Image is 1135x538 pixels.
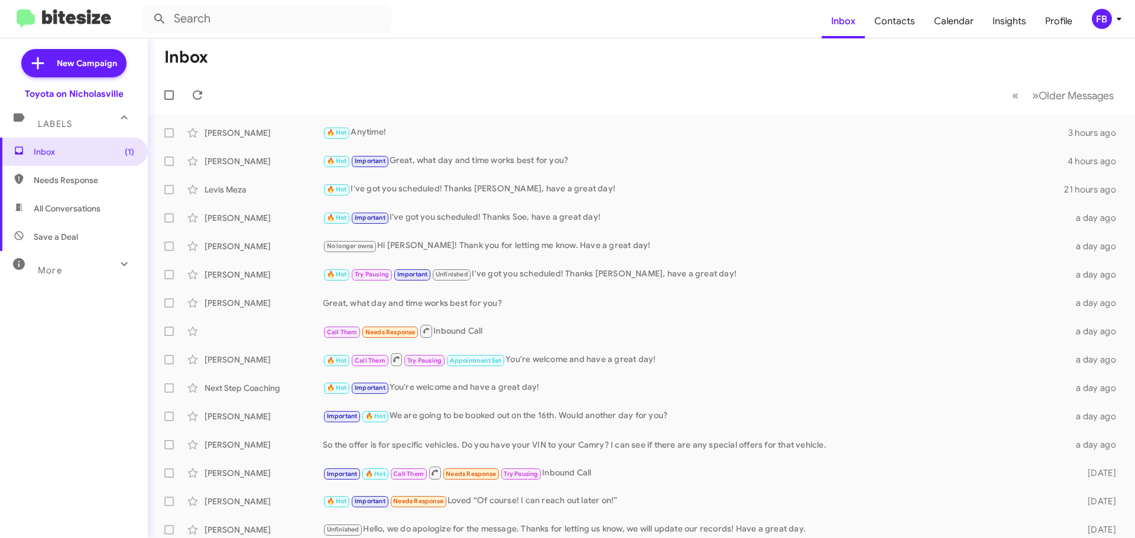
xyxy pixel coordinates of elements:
div: Inbound Call [323,324,1069,338]
span: Try Pausing [504,470,538,478]
div: We are going to be booked out on the 16th. Would another day for you? [323,409,1069,423]
span: Call Them [393,470,424,478]
span: Important [355,214,385,221]
div: So the offer is for specific vehicles. Do you have your VIN to your Camry? I can see if there are... [323,439,1069,451]
span: Appointment Set [450,357,502,364]
span: Important [327,412,358,420]
a: Inbox [822,4,865,38]
a: Profile [1036,4,1082,38]
div: Anytime! [323,126,1068,139]
div: 4 hours ago [1068,155,1126,167]
div: [DATE] [1069,467,1126,479]
span: 🔥 Hot [327,129,347,136]
span: 🔥 Hot [327,384,347,392]
span: More [38,265,62,276]
div: Loved “Of course! I can reach out later on!” [323,494,1069,508]
div: [PERSON_NAME] [205,127,323,139]
span: Important [327,470,358,478]
span: Needs Response [446,470,496,478]
span: Try Pausing [355,270,389,278]
span: 🔥 Hot [327,357,347,364]
div: [DATE] [1069,524,1126,536]
div: [PERSON_NAME] [205,269,323,281]
div: [PERSON_NAME] [205,240,323,252]
div: Next Step Coaching [205,382,323,394]
span: Unfinished [436,270,468,278]
div: FB [1092,9,1112,29]
div: a day ago [1069,269,1126,281]
span: 🔥 Hot [327,497,347,505]
a: Contacts [865,4,925,38]
span: Inbox [34,146,134,158]
span: All Conversations [34,203,100,214]
span: « [1012,88,1019,103]
div: Great, what day and time works best for you? [323,297,1069,309]
h1: Inbox [164,48,208,67]
div: [PERSON_NAME] [205,495,323,507]
input: Search [143,5,391,33]
div: Inbound Call [323,465,1069,480]
span: Important [355,497,385,505]
div: I've got you scheduled! Thanks [PERSON_NAME], have a great day! [323,268,1069,281]
button: Next [1025,83,1121,107]
div: You're welcome and have a great day! [323,381,1069,394]
span: (1) [125,146,134,158]
div: Levis Meza [205,184,323,195]
span: Call Them [327,328,358,336]
div: a day ago [1069,325,1126,337]
span: Call Them [355,357,385,364]
span: 🔥 Hot [327,157,347,165]
span: Save a Deal [34,231,78,243]
div: a day ago [1069,240,1126,252]
div: Toyota on Nicholasville [25,88,124,100]
span: Try Pausing [407,357,442,364]
span: 🔥 Hot [327,214,347,221]
span: Needs Response [393,497,443,505]
div: [PERSON_NAME] [205,354,323,366]
div: 3 hours ago [1068,127,1126,139]
div: a day ago [1069,410,1126,422]
span: Labels [38,119,72,129]
div: Hello, we do apologize for the message. Thanks for letting us know, we will update our records! H... [323,523,1069,536]
div: [PERSON_NAME] [205,297,323,309]
div: a day ago [1069,212,1126,224]
div: a day ago [1069,354,1126,366]
div: [PERSON_NAME] [205,410,323,422]
span: Older Messages [1039,89,1114,102]
span: 🔥 Hot [365,470,385,478]
span: Needs Response [365,328,416,336]
a: New Campaign [21,49,127,77]
span: 🔥 Hot [327,185,347,193]
div: a day ago [1069,297,1126,309]
a: Insights [983,4,1036,38]
span: Important [355,157,385,165]
span: 🔥 Hot [365,412,385,420]
div: [PERSON_NAME] [205,155,323,167]
button: Previous [1005,83,1026,107]
div: a day ago [1069,382,1126,394]
div: [DATE] [1069,495,1126,507]
div: Great, what day and time works best for you? [323,154,1068,168]
span: Important [397,270,428,278]
nav: Page navigation example [1006,83,1121,107]
div: 21 hours ago [1064,184,1126,195]
span: » [1032,88,1039,103]
span: Needs Response [34,174,134,186]
div: [PERSON_NAME] [205,524,323,536]
span: Important [355,384,385,392]
span: No longer owns [327,242,374,250]
span: 🔥 Hot [327,270,347,278]
div: You're welcome and have a great day! [323,352,1069,367]
div: I've got you scheduled! Thanks Soe, have a great day! [323,211,1069,224]
div: Hi [PERSON_NAME]! Thank you for letting me know. Have a great day! [323,239,1069,253]
div: [PERSON_NAME] [205,467,323,479]
button: FB [1082,9,1122,29]
div: a day ago [1069,439,1126,451]
a: Calendar [925,4,983,38]
span: Unfinished [327,526,359,533]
